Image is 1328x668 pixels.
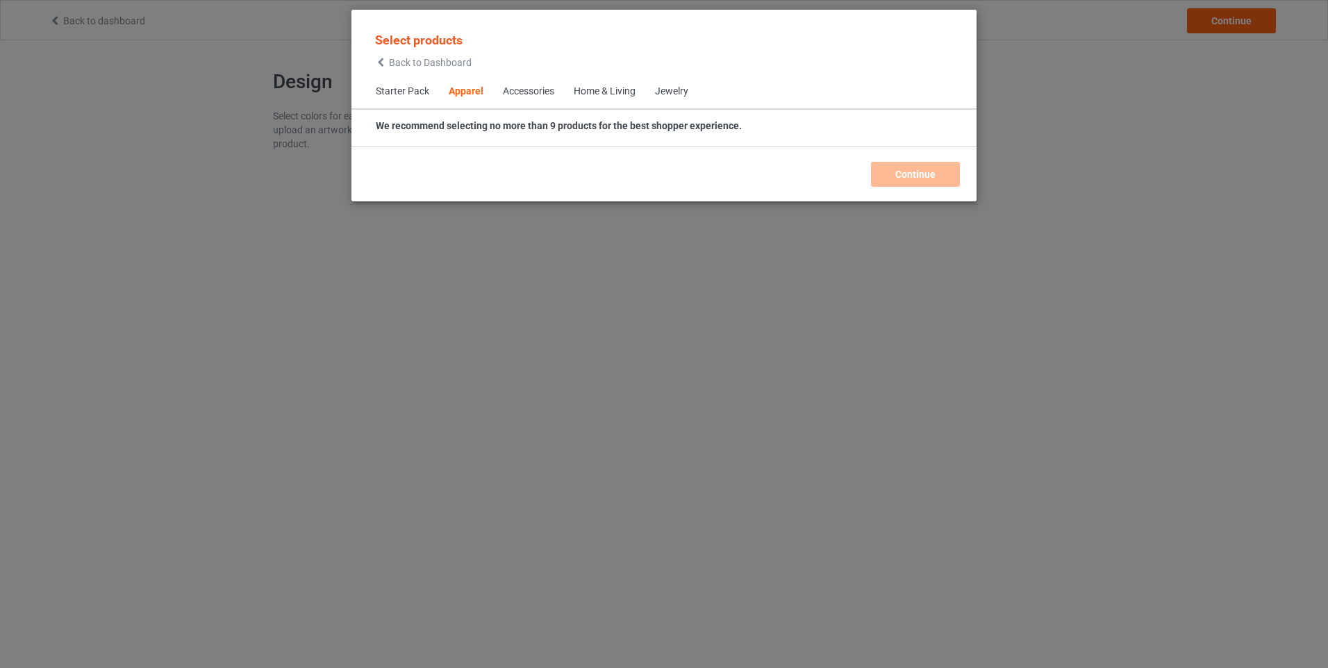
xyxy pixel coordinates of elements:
div: Accessories [503,85,554,99]
span: Select products [375,33,463,47]
span: Starter Pack [366,75,439,108]
strong: We recommend selecting no more than 9 products for the best shopper experience. [376,120,742,131]
div: Home & Living [574,85,636,99]
span: Back to Dashboard [389,57,472,68]
div: Apparel [449,85,483,99]
div: Jewelry [655,85,688,99]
